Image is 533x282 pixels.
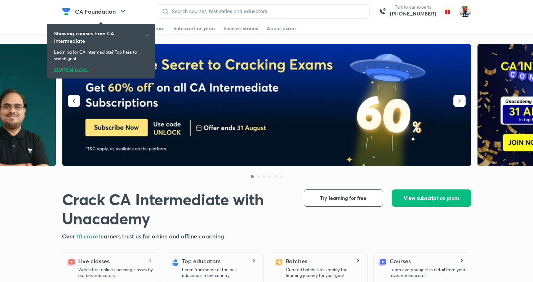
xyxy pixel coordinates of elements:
button: CA Foundation [71,4,132,19]
a: Success stories [223,23,258,34]
h5: Courses [390,257,411,265]
a: About exam [267,23,296,34]
h1: Crack CA Intermediate with Unacademy [62,189,292,228]
div: Success stories [223,25,258,32]
img: Aman Kumar Giri [459,5,471,18]
span: 10 crore [76,232,99,240]
img: Company Logo [62,7,71,16]
span: learners trust us for online and offline coaching [99,232,224,240]
h5: Batches [286,257,307,265]
h5: Live classes [78,257,110,265]
h5: Top educators [182,257,221,265]
button: View subscription plans [392,189,471,207]
div: Subscription plan [173,25,215,32]
p: Curated batches to simplify the learning journey for your goal. [286,267,361,278]
a: [PHONE_NUMBER] [390,10,436,17]
button: Try learning for free [304,189,383,207]
img: avatar [442,6,453,17]
span: Over [62,232,77,240]
span: Try learning for free [320,194,367,202]
a: Store [152,23,165,34]
p: Learn from some of the best educators in the country. [182,267,258,278]
p: Learn every subject in detail from your favourite educator. [390,267,465,278]
h6: Showing courses from CA Intermediate [54,30,145,45]
img: call-us [376,4,390,19]
p: Watch free online coaching classes by our best educators. [78,267,154,278]
span: View subscription plans [404,194,459,202]
p: Learning for CA Intermediate? Tap here to switch goal [54,49,148,62]
input: Search courses, test series and educators [169,8,364,14]
p: Talk to our experts [390,4,436,10]
div: Store [152,25,165,32]
div: About exam [267,25,296,32]
a: Subscription plan [173,23,215,34]
div: SWITCH GOAL [54,65,148,73]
